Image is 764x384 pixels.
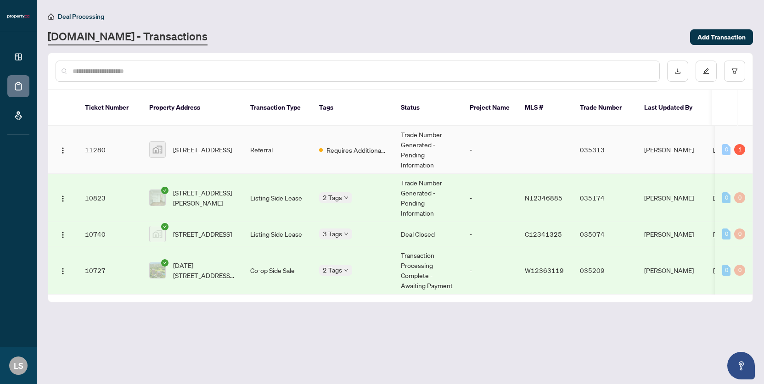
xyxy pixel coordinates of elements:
td: [PERSON_NAME] [637,246,706,295]
button: filter [724,61,745,82]
a: [DOMAIN_NAME] - Transactions [48,29,208,45]
button: Open asap [727,352,755,379]
td: - [462,222,517,246]
img: logo [7,14,29,19]
span: Deal Processing [58,12,104,21]
div: 1 [734,144,745,155]
td: 11280 [78,126,142,174]
img: Logo [59,147,67,154]
th: Property Address [142,90,243,126]
span: home [48,13,54,20]
button: Logo [56,263,70,278]
span: [STREET_ADDRESS] [173,145,232,155]
span: Add Transaction [697,30,746,45]
th: Last Updated By [637,90,706,126]
span: check-circle [161,259,169,267]
span: N12346885 [525,194,562,202]
td: - [462,246,517,295]
span: C12341325 [525,230,562,238]
img: Logo [59,195,67,202]
td: 10823 [78,174,142,222]
div: 0 [734,192,745,203]
th: Ticket Number [78,90,142,126]
span: down [344,268,348,273]
div: 0 [722,228,730,239]
td: [PERSON_NAME] [637,126,706,174]
td: Listing Side Lease [243,222,312,246]
th: MLS # [517,90,573,126]
span: [DATE][STREET_ADDRESS][DATE][PERSON_NAME] [173,260,236,280]
td: - [462,174,517,222]
td: Listing Side Lease [243,174,312,222]
td: Referral [243,126,312,174]
button: Logo [56,142,70,157]
div: 0 [734,228,745,239]
span: edit [703,68,709,74]
button: download [667,61,688,82]
span: [DATE] [713,230,733,238]
span: [DATE] [713,266,733,274]
img: thumbnail-img [150,142,165,157]
div: 0 [734,265,745,276]
th: Transaction Type [243,90,312,126]
img: thumbnail-img [150,190,165,206]
button: Add Transaction [690,29,753,45]
td: [PERSON_NAME] [637,222,706,246]
span: [DATE] [713,194,733,202]
span: Requires Additional Docs [326,145,386,155]
td: Co-op Side Sale [243,246,312,295]
td: 035174 [573,174,637,222]
th: Status [393,90,462,126]
th: Project Name [462,90,517,126]
span: [DATE] [713,145,733,154]
span: [STREET_ADDRESS] [173,229,232,239]
img: thumbnail-img [150,262,165,278]
img: thumbnail-img [150,226,165,242]
img: Logo [59,231,67,239]
td: - [462,126,517,174]
span: check-circle [161,187,169,194]
td: Transaction Processing Complete - Awaiting Payment [393,246,462,295]
button: edit [696,61,717,82]
td: 10727 [78,246,142,295]
img: Logo [59,267,67,275]
button: Logo [56,190,70,205]
span: down [344,195,348,200]
span: filter [731,68,738,74]
span: W12363119 [525,266,564,274]
div: 0 [722,192,730,203]
span: check-circle [161,223,169,230]
td: 035074 [573,222,637,246]
th: Tags [312,90,393,126]
span: download [674,68,681,74]
th: Trade Number [573,90,637,126]
td: Trade Number Generated - Pending Information [393,174,462,222]
span: LS [14,359,23,372]
span: 2 Tags [323,192,342,203]
td: Trade Number Generated - Pending Information [393,126,462,174]
span: 3 Tags [323,228,342,239]
td: 035313 [573,126,637,174]
span: down [344,232,348,236]
td: 10740 [78,222,142,246]
div: 0 [722,144,730,155]
td: Deal Closed [393,222,462,246]
td: [PERSON_NAME] [637,174,706,222]
td: 035209 [573,246,637,295]
button: Logo [56,227,70,241]
div: 0 [722,265,730,276]
span: 2 Tags [323,265,342,275]
span: [STREET_ADDRESS][PERSON_NAME] [173,188,236,208]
